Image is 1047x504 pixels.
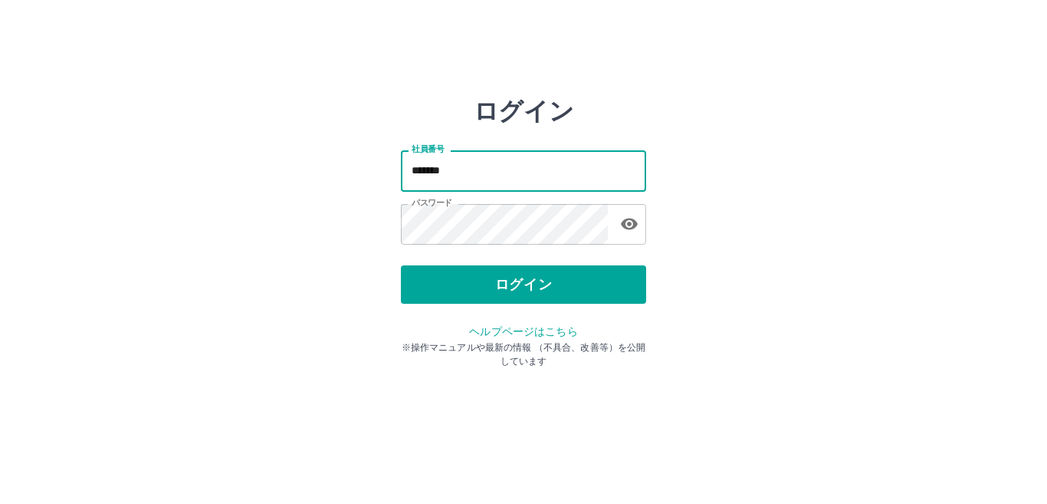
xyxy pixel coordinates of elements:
[401,341,646,368] p: ※操作マニュアルや最新の情報 （不具合、改善等）を公開しています
[469,325,577,338] a: ヘルプページはこちら
[401,265,646,304] button: ログイン
[412,197,452,209] label: パスワード
[412,143,444,155] label: 社員番号
[474,97,574,126] h2: ログイン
